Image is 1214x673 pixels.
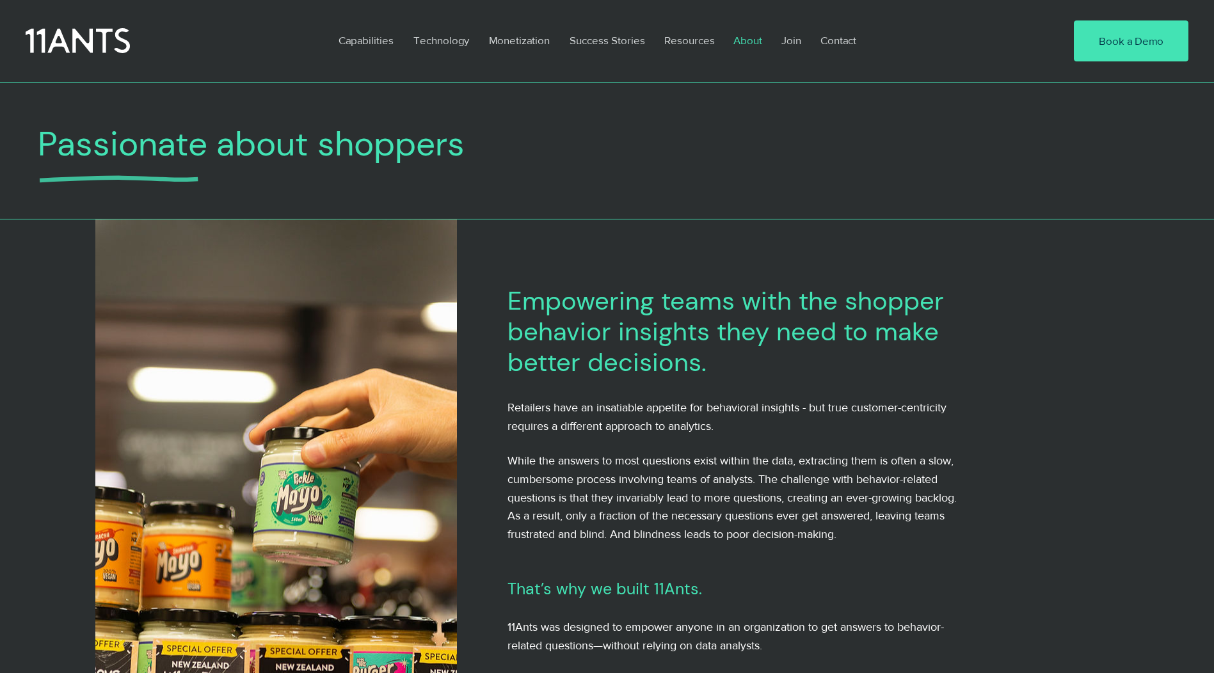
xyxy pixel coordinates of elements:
a: Join [772,26,811,55]
a: Technology [404,26,479,55]
a: Capabilities [329,26,404,55]
a: Contact [811,26,867,55]
span: 11Ants was designed to empower anyone in an organization to get answers to behavior-related quest... [507,621,944,652]
p: About [727,26,769,55]
a: Success Stories [560,26,655,55]
p: Technology [407,26,475,55]
span: Passionate about shoppers [38,122,465,166]
span: Book a Demo [1099,33,1163,49]
p: Success Stories [563,26,651,55]
a: About [724,26,772,55]
p: Join [775,26,808,55]
p: Resources [658,26,721,55]
p: Contact [814,26,863,55]
a: Monetization [479,26,560,55]
p: Capabilities [332,26,400,55]
a: Resources [655,26,724,55]
span: That’s why we built 11Ants. [507,578,702,599]
a: Book a Demo [1074,20,1188,61]
nav: Site [329,26,1035,55]
p: Monetization [483,26,556,55]
span: Retailers have an insatiable appetite for behavioral insights - but true customer-centricity requ... [507,401,946,432]
span: Empowering teams with the shopper behavior insights they need to make better decisions. [507,284,944,379]
span: While the answers to most questions exist within the data, extracting them is often a slow, cumbe... [507,454,957,541]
